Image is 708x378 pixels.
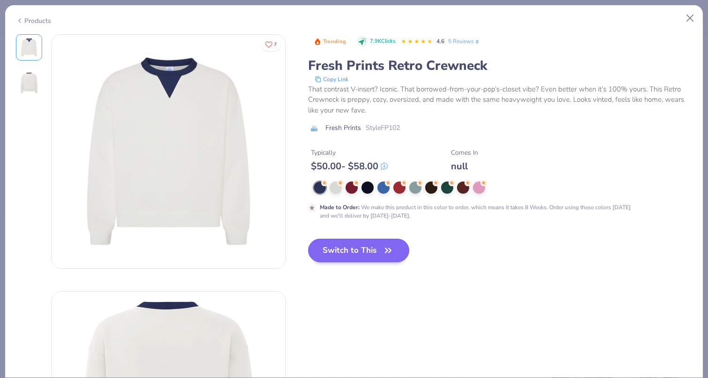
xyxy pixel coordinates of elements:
span: 4.6 [436,38,444,45]
span: Fresh Prints [325,123,361,133]
div: We make this product in this color to order, which means it takes 8 Weeks. Order using these colo... [320,203,638,220]
button: Badge Button [309,36,351,48]
span: 7 [274,42,277,47]
div: Comes In [451,148,478,158]
div: Products [16,16,51,26]
button: Close [681,9,699,27]
div: $ 50.00 - $ 58.00 [311,160,388,172]
strong: Made to Order : [320,204,360,211]
button: Switch to This [308,239,410,262]
div: Typically [311,148,388,158]
span: Trending [323,39,346,44]
div: null [451,160,478,172]
span: 7.9K Clicks [370,38,395,45]
img: Back [18,72,40,94]
img: Front [18,36,40,59]
img: Front [52,35,285,268]
button: Like [261,38,281,51]
img: brand logo [308,125,321,132]
img: Trending sort [314,38,321,45]
div: 4.6 Stars [401,34,433,49]
a: 5 Reviews [448,37,480,45]
div: Fresh Prints Retro Crewneck [308,57,693,75]
div: That contrast V-insert? Iconic. That borrowed-from-your-pop’s-closet vibe? Even better when it’s ... [308,84,693,116]
button: copy to clipboard [312,75,351,84]
span: Style FP102 [366,123,400,133]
